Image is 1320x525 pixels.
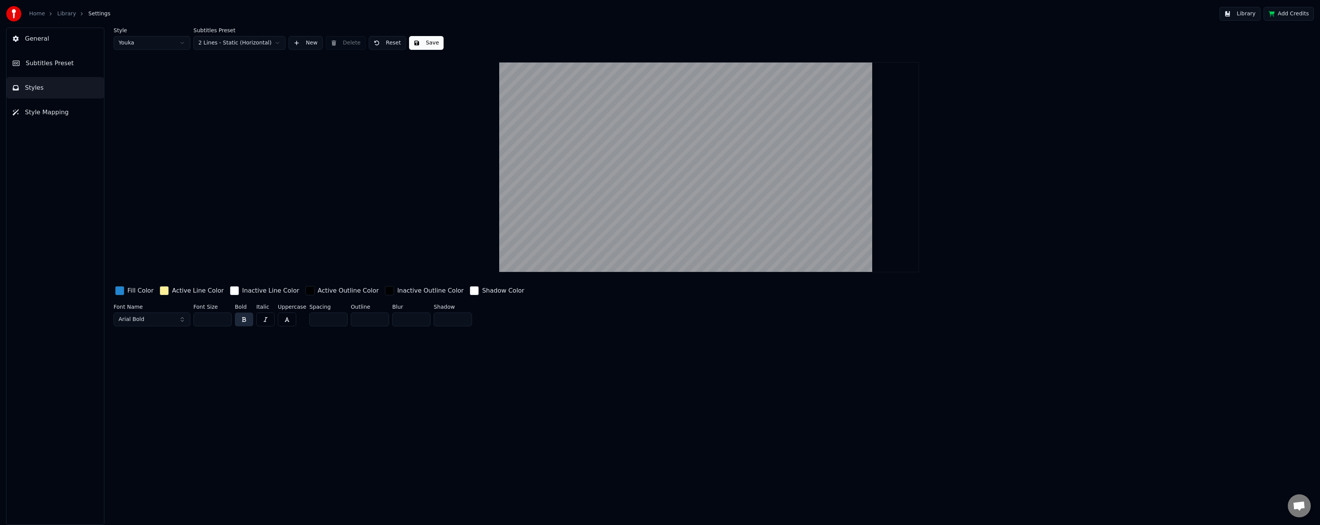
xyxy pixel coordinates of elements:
[29,10,45,18] a: Home
[25,83,44,92] span: Styles
[434,304,472,309] label: Shadow
[369,36,406,50] button: Reset
[193,28,285,33] label: Subtitles Preset
[57,10,76,18] a: Library
[193,304,232,309] label: Font Size
[351,304,389,309] label: Outline
[7,28,104,49] button: General
[242,286,299,295] div: Inactive Line Color
[114,28,190,33] label: Style
[383,285,465,297] button: Inactive Outline Color
[25,108,69,117] span: Style Mapping
[114,304,190,309] label: Font Name
[172,286,224,295] div: Active Line Color
[1219,7,1261,21] button: Library
[289,36,323,50] button: New
[158,285,225,297] button: Active Line Color
[29,10,111,18] nav: breadcrumb
[7,53,104,74] button: Subtitles Preset
[6,6,21,21] img: youka
[114,285,155,297] button: Fill Color
[7,77,104,99] button: Styles
[1288,494,1311,517] div: Open de chat
[1264,7,1314,21] button: Add Credits
[228,285,301,297] button: Inactive Line Color
[482,286,524,295] div: Shadow Color
[26,59,74,68] span: Subtitles Preset
[25,34,49,43] span: General
[278,304,306,309] label: Uppercase
[119,316,144,323] span: Arial Bold
[392,304,431,309] label: Blur
[7,102,104,123] button: Style Mapping
[468,285,526,297] button: Shadow Color
[127,286,153,295] div: Fill Color
[409,36,444,50] button: Save
[309,304,348,309] label: Spacing
[256,304,275,309] label: Italic
[397,286,464,295] div: Inactive Outline Color
[304,285,380,297] button: Active Outline Color
[318,286,379,295] div: Active Outline Color
[235,304,253,309] label: Bold
[88,10,110,18] span: Settings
